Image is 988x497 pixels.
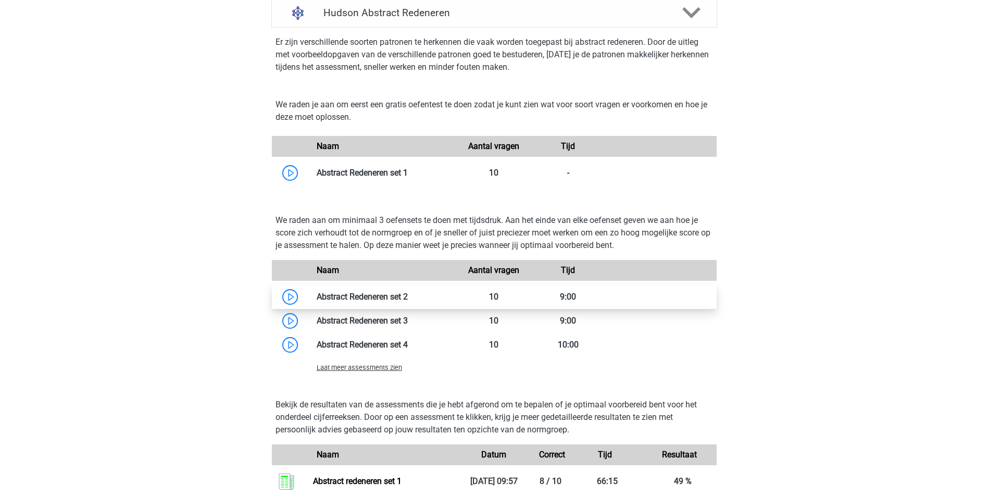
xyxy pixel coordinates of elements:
div: Naam [309,449,457,461]
div: Tijd [531,140,605,153]
div: Abstract Redeneren set 2 [309,291,457,303]
a: Abstract redeneren set 1 [313,476,402,486]
div: Aantal vragen [457,264,531,277]
p: We raden je aan om eerst een gratis oefentest te doen zodat je kunt zien wat voor soort vragen er... [276,98,713,123]
div: Naam [309,264,457,277]
div: Correct [531,449,568,461]
div: Abstract Redeneren set 3 [309,315,457,327]
p: Bekijk de resultaten van de assessments die je hebt afgerond om te bepalen of je optimaal voorber... [276,399,713,436]
div: Aantal vragen [457,140,531,153]
div: Datum [457,449,531,461]
span: Laat meer assessments zien [317,364,402,371]
div: Resultaat [642,449,716,461]
div: Tijd [531,264,605,277]
h4: Hudson Abstract Redeneren [323,7,665,19]
div: Abstract Redeneren set 1 [309,167,457,179]
p: We raden aan om minimaal 3 oefensets te doen met tijdsdruk. Aan het einde van elke oefenset geven... [276,214,713,252]
p: Er zijn verschillende soorten patronen te herkennen die vaak worden toegepast bij abstract redene... [276,36,713,73]
div: Abstract Redeneren set 4 [309,339,457,351]
div: Tijd [568,449,642,461]
div: Naam [309,140,457,153]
